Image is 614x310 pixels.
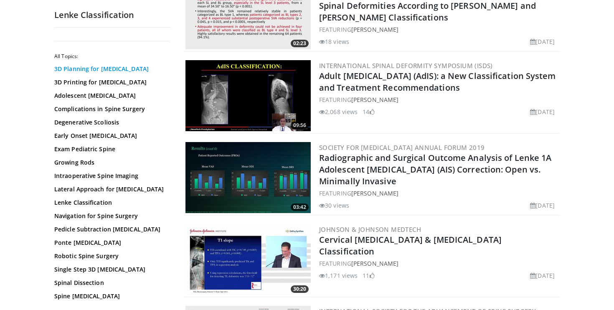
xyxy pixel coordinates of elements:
[351,259,398,267] a: [PERSON_NAME]
[319,152,551,187] a: Radiographic and Surgical Outcome Analysis of Lenke 1A Adolescent [MEDICAL_DATA] (AIS) Correction...
[319,234,502,257] a: Cervical [MEDICAL_DATA] & [MEDICAL_DATA] Classification
[54,212,167,220] a: Navigation for Spine Surgery
[319,225,421,234] a: Johnson & Johnson MedTech
[54,225,167,234] a: Pedicle Subtraction [MEDICAL_DATA]
[319,37,349,46] li: 18 views
[185,142,311,213] a: 03:42
[363,271,374,280] li: 11
[319,61,493,70] a: International Spinal Deformity Symposium (ISDS)
[54,239,167,247] a: Ponte [MEDICAL_DATA]
[363,107,374,116] li: 14
[54,185,167,193] a: Lateral Approach for [MEDICAL_DATA]
[291,203,309,211] span: 03:42
[54,279,167,287] a: Spinal Dissection
[54,65,167,73] a: 3D Planning for [MEDICAL_DATA]
[530,271,555,280] li: [DATE]
[54,10,171,20] h2: Lenke Classification
[291,122,309,129] span: 09:56
[54,292,167,300] a: Spine [MEDICAL_DATA]
[530,201,555,210] li: [DATE]
[530,107,555,116] li: [DATE]
[319,25,558,34] div: FEATURING
[185,60,311,131] a: 09:56
[185,60,311,131] img: 547dba96-9a50-4ac9-a346-8b87b95259db.300x170_q85_crop-smart_upscale.jpg
[319,201,349,210] li: 30 views
[54,172,167,180] a: Intraoperative Spine Imaging
[319,259,558,268] div: FEATURING
[54,105,167,113] a: Complications in Spine Surgery
[54,145,167,153] a: Exam Pediatric Spine
[319,189,558,198] div: FEATURING
[351,189,398,197] a: [PERSON_NAME]
[185,142,311,213] img: 61b3fd7a-c6aa-4001-b1ab-9e2d7ec9cc46.300x170_q85_crop-smart_upscale.jpg
[54,265,167,274] a: Single Step 3D [MEDICAL_DATA]
[319,271,358,280] li: 1,171 views
[54,53,169,60] h2: All Topics:
[54,91,167,100] a: Adolescent [MEDICAL_DATA]
[54,132,167,140] a: Early Onset [MEDICAL_DATA]
[319,143,485,152] a: Society for [MEDICAL_DATA] Annual Forum 2019
[291,285,309,293] span: 30:20
[530,37,555,46] li: [DATE]
[54,198,167,207] a: Lenke Classification
[319,70,556,93] a: Adult [MEDICAL_DATA] (AdIS): a New Classification System and Treatment Recommendations
[185,224,311,295] img: 83b95baa-6206-417c-842b-55a2f059fabc.300x170_q85_crop-smart_upscale.jpg
[185,224,311,295] a: 30:20
[351,25,398,33] a: [PERSON_NAME]
[319,95,558,104] div: FEATURING
[54,252,167,260] a: Robotic Spine Surgery
[54,78,167,86] a: 3D Printing for [MEDICAL_DATA]
[291,40,309,47] span: 02:23
[54,158,167,167] a: Growing Rods
[54,118,167,127] a: Degenerative Scoliosis
[319,107,358,116] li: 2,068 views
[351,96,398,104] a: [PERSON_NAME]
